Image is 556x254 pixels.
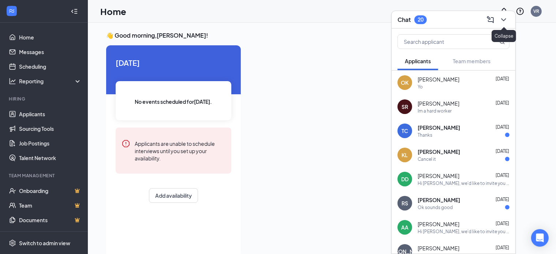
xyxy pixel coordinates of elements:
h3: Chat [398,16,411,24]
h3: 👋 Good morning, [PERSON_NAME] ! [106,31,538,39]
div: Hiring [9,96,80,102]
span: [PERSON_NAME] [418,196,460,204]
span: [DATE] [496,245,509,250]
span: [DATE] [496,221,509,226]
button: Add availability [149,188,198,203]
div: DD [401,175,408,183]
div: Applicants are unable to schedule interviews until you set up your availability. [135,139,225,162]
span: [PERSON_NAME] [418,220,459,228]
a: Home [19,30,82,45]
div: OK [401,79,409,86]
div: VR [533,8,539,14]
a: SurveysCrown [19,227,82,242]
a: Messages [19,45,82,59]
svg: Error [122,139,130,148]
svg: Settings [9,239,16,247]
span: [PERSON_NAME] [418,76,459,83]
div: Thanks [418,132,432,138]
div: 20 [418,16,423,23]
div: Hi [PERSON_NAME], we'd like to invite you to a meeting with Long [PERSON_NAME] for Team Member at... [418,180,510,186]
div: Reporting [19,77,82,85]
svg: Collapse [71,8,78,15]
div: RS [402,200,408,207]
span: [DATE] [496,173,509,178]
span: [DATE] [496,100,509,106]
svg: ComposeMessage [486,15,495,24]
span: [PERSON_NAME] [418,172,459,179]
a: Job Postings [19,136,82,151]
a: Sourcing Tools [19,121,82,136]
div: Ok sounds good [418,204,453,211]
span: [DATE] [496,76,509,81]
a: OnboardingCrown [19,183,82,198]
div: Switch to admin view [19,239,70,247]
a: Scheduling [19,59,82,74]
span: Applicants [405,58,431,64]
div: Team Management [9,173,80,179]
div: AA [401,224,408,231]
span: [PERSON_NAME] [418,244,459,252]
a: Applicants [19,107,82,121]
svg: Notifications [500,7,508,16]
a: TeamCrown [19,198,82,213]
a: DocumentsCrown [19,213,82,227]
span: Team members [453,58,490,64]
div: KL [402,151,408,159]
button: ComposeMessage [485,14,496,26]
div: Open Intercom Messenger [531,229,549,247]
span: [DATE] [116,57,231,68]
svg: Analysis [9,77,16,85]
input: Search applicant [398,35,485,49]
div: Im a hard worker [418,108,452,114]
svg: QuestionInfo [516,7,525,16]
button: ChevronDown [498,14,510,26]
span: [PERSON_NAME] [418,148,460,155]
span: [DATE] [496,197,509,202]
svg: WorkstreamLogo [8,7,15,15]
div: TC [402,127,408,134]
span: [DATE] [496,148,509,154]
div: Collapse [492,30,516,42]
a: Talent Network [19,151,82,165]
span: No events scheduled for [DATE] . [135,98,212,106]
span: [PERSON_NAME] [418,124,460,131]
span: [PERSON_NAME] [418,100,459,107]
div: Cancel it [418,156,436,162]
span: [DATE] [496,124,509,130]
h1: Home [100,5,126,18]
div: Hi [PERSON_NAME], we'd like to invite you to a meeting with Long [PERSON_NAME] for Team Member at... [418,228,510,235]
svg: ChevronDown [499,15,508,24]
div: Yo [418,84,423,90]
div: SR [402,103,408,110]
